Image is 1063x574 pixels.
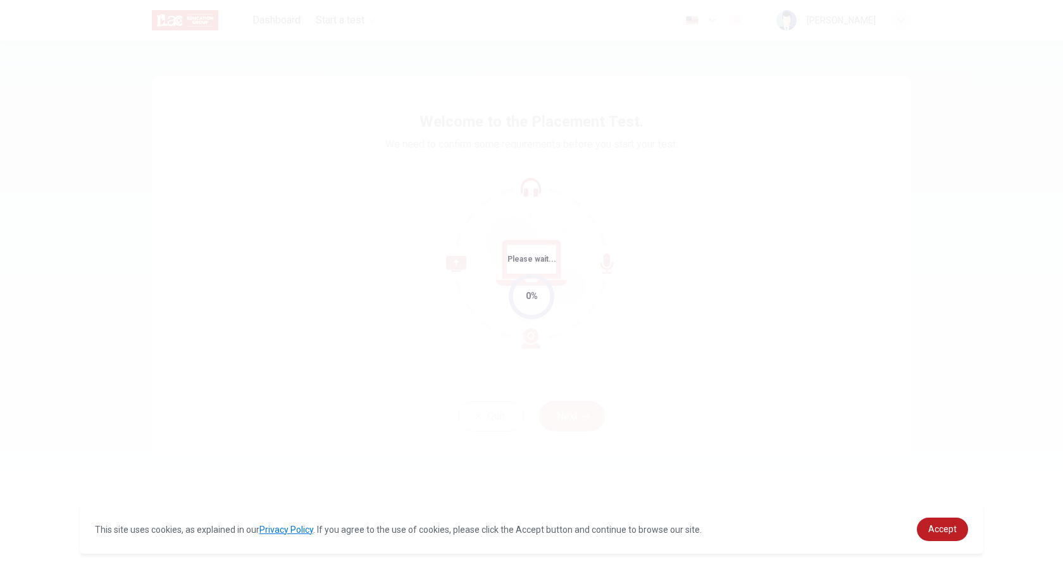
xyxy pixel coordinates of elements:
[80,505,983,554] div: cookieconsent
[526,289,538,303] div: 0%
[917,518,968,541] a: dismiss cookie message
[95,525,702,535] span: This site uses cookies, as explained in our . If you agree to the use of cookies, please click th...
[507,255,556,264] span: Please wait...
[928,524,957,534] span: Accept
[259,525,313,535] a: Privacy Policy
